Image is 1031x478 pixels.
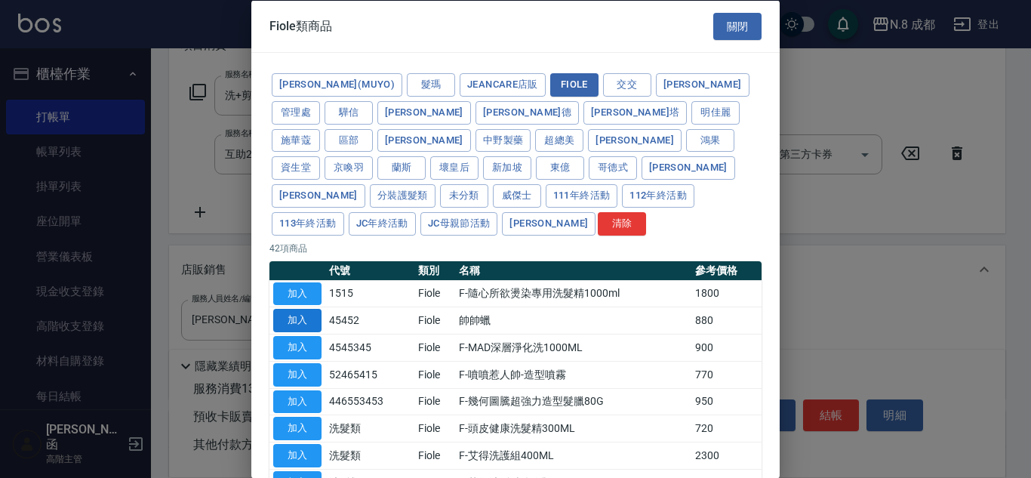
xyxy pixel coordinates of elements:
td: Fiole [414,280,456,307]
td: 1515 [325,280,414,307]
button: 新加坡 [483,156,531,180]
button: 超總美 [535,128,583,152]
button: Fiole [550,73,599,97]
button: 加入 [273,336,322,359]
td: F-隨心所欲燙染專用洗髮精1000ml [455,280,691,307]
th: 代號 [325,261,414,280]
button: [PERSON_NAME]德 [475,100,579,124]
button: 加入 [273,390,322,413]
td: 4545345 [325,334,414,361]
td: 950 [691,388,762,415]
button: 111年終活動 [546,184,618,208]
button: 分裝護髮類 [370,184,435,208]
button: 中野製藥 [475,128,531,152]
th: 參考價格 [691,261,762,280]
td: Fiole [414,334,456,361]
button: 112年終活動 [622,184,694,208]
td: 770 [691,361,762,388]
button: 鴻果 [686,128,734,152]
td: 446553453 [325,388,414,415]
button: 壞皇后 [430,156,479,180]
td: 45452 [325,307,414,334]
button: 施華蔻 [272,128,320,152]
button: [PERSON_NAME] [656,73,749,97]
button: 113年終活動 [272,211,344,235]
td: F-MAD深層淨化洗1000ML [455,334,691,361]
span: Fiole類商品 [269,18,332,33]
td: Fiole [414,361,456,388]
button: JC年終活動 [349,211,416,235]
button: [PERSON_NAME] [377,100,471,124]
td: F-艾得洗護組400ML [455,442,691,469]
td: F-幾何圖騰超強力造型髮臘80G [455,388,691,415]
button: 京喚羽 [325,156,373,180]
td: Fiole [414,442,456,469]
td: 洗髮類 [325,442,414,469]
button: 關閉 [713,12,762,40]
td: 880 [691,307,762,334]
button: 加入 [273,444,322,467]
td: 帥帥蠟 [455,307,691,334]
td: Fiole [414,307,456,334]
td: Fiole [414,388,456,415]
button: JC母親節活動 [420,211,498,235]
td: 900 [691,334,762,361]
button: [PERSON_NAME](MUYO) [272,73,402,97]
td: 2300 [691,442,762,469]
button: 清除 [598,211,646,235]
button: 東億 [536,156,584,180]
button: 加入 [273,282,322,305]
button: 交交 [603,73,651,97]
p: 42 項商品 [269,241,762,254]
button: 未分類 [440,184,488,208]
button: [PERSON_NAME] [588,128,682,152]
button: 加入 [273,417,322,440]
button: 區部 [325,128,373,152]
button: 資生堂 [272,156,320,180]
button: 明佳麗 [691,100,740,124]
th: 類別 [414,261,456,280]
button: 加入 [273,362,322,386]
button: JeanCare店販 [460,73,546,97]
button: [PERSON_NAME] [502,211,596,235]
th: 名稱 [455,261,691,280]
button: [PERSON_NAME]塔 [583,100,687,124]
button: 威傑士 [493,184,541,208]
button: 蘭斯 [377,156,426,180]
button: 管理處 [272,100,320,124]
button: 髮瑪 [407,73,455,97]
button: 驊信 [325,100,373,124]
button: [PERSON_NAME] [272,184,365,208]
td: F-噴噴惹人帥-造型噴霧 [455,361,691,388]
td: 1800 [691,280,762,307]
td: 洗髮類 [325,415,414,442]
button: 加入 [273,309,322,332]
td: Fiole [414,415,456,442]
button: [PERSON_NAME] [642,156,735,180]
td: 720 [691,415,762,442]
button: 哥德式 [589,156,637,180]
td: F-頭皮健康洗髮精300ML [455,415,691,442]
td: 52465415 [325,361,414,388]
button: [PERSON_NAME] [377,128,471,152]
